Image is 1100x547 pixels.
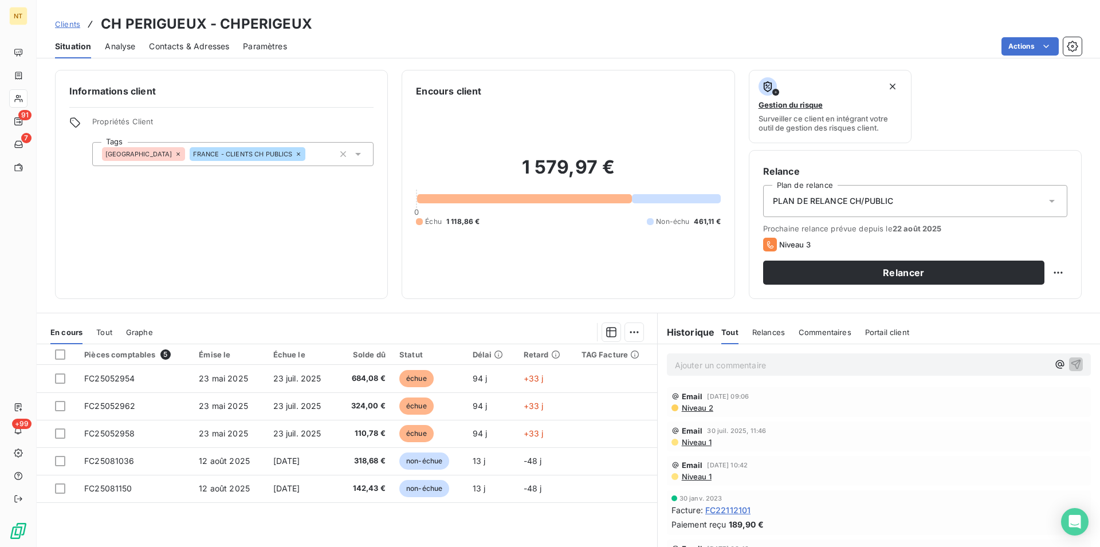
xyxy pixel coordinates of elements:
[160,349,171,360] span: 5
[399,370,434,387] span: échue
[21,133,32,143] span: 7
[524,350,568,359] div: Retard
[273,350,331,359] div: Échue le
[344,455,386,467] span: 318,68 €
[473,483,486,493] span: 13 j
[524,483,542,493] span: -48 j
[55,18,80,30] a: Clients
[399,425,434,442] span: échue
[18,110,32,120] span: 91
[721,328,738,337] span: Tout
[199,373,248,383] span: 23 mai 2025
[681,438,712,447] span: Niveau 1
[763,164,1067,178] h6: Relance
[1001,37,1059,56] button: Actions
[679,495,722,502] span: 30 janv. 2023
[84,483,132,493] span: FC25081150
[273,483,300,493] span: [DATE]
[199,350,259,359] div: Émise le
[399,452,449,470] span: non-échue
[199,483,250,493] span: 12 août 2025
[473,456,486,466] span: 13 j
[682,426,703,435] span: Email
[96,328,112,337] span: Tout
[759,100,823,109] span: Gestion du risque
[9,135,27,154] a: 7
[105,41,135,52] span: Analyse
[399,480,449,497] span: non-échue
[707,427,766,434] span: 30 juil. 2025, 11:46
[9,522,27,540] img: Logo LeanPay
[707,462,748,469] span: [DATE] 10:42
[273,428,321,438] span: 23 juil. 2025
[199,428,248,438] span: 23 mai 2025
[305,149,315,159] input: Ajouter une valeur
[9,7,27,25] div: NT
[273,456,300,466] span: [DATE]
[524,428,544,438] span: +33 j
[681,403,713,412] span: Niveau 2
[344,350,386,359] div: Solde dû
[749,70,912,143] button: Gestion du risqueSurveiller ce client en intégrant votre outil de gestion des risques client.
[473,401,488,411] span: 94 j
[105,151,172,158] span: [GEOGRAPHIC_DATA]
[425,217,442,227] span: Échu
[9,112,27,131] a: 91
[399,350,459,359] div: Statut
[273,373,321,383] span: 23 juil. 2025
[773,195,894,207] span: PLAN DE RELANCE CH/PUBLIC
[473,373,488,383] span: 94 j
[524,401,544,411] span: +33 j
[682,392,703,401] span: Email
[729,518,764,530] span: 189,90 €
[582,350,650,359] div: TAG Facture
[1061,508,1089,536] div: Open Intercom Messenger
[524,373,544,383] span: +33 j
[414,207,419,217] span: 0
[50,328,82,337] span: En cours
[344,428,386,439] span: 110,78 €
[416,84,481,98] h6: Encours client
[92,117,374,133] span: Propriétés Client
[84,401,136,411] span: FC25052962
[416,156,720,190] h2: 1 579,97 €
[69,84,374,98] h6: Informations client
[671,518,726,530] span: Paiement reçu
[763,224,1067,233] span: Prochaine relance prévue depuis le
[446,217,480,227] span: 1 118,86 €
[759,114,902,132] span: Surveiller ce client en intégrant votre outil de gestion des risques client.
[84,456,135,466] span: FC25081036
[694,217,720,227] span: 461,11 €
[473,428,488,438] span: 94 j
[149,41,229,52] span: Contacts & Adresses
[682,461,703,470] span: Email
[344,373,386,384] span: 684,08 €
[752,328,785,337] span: Relances
[84,373,135,383] span: FC25052954
[55,41,91,52] span: Situation
[273,401,321,411] span: 23 juil. 2025
[705,504,751,516] span: FC22112101
[656,217,689,227] span: Non-échu
[865,328,909,337] span: Portail client
[681,472,712,481] span: Niveau 1
[199,401,248,411] span: 23 mai 2025
[101,14,312,34] h3: CH PERIGUEUX - CHPERIGEUX
[84,349,185,360] div: Pièces comptables
[779,240,811,249] span: Niveau 3
[473,350,510,359] div: Délai
[344,400,386,412] span: 324,00 €
[12,419,32,429] span: +99
[243,41,287,52] span: Paramètres
[399,398,434,415] span: échue
[893,224,942,233] span: 22 août 2025
[193,151,293,158] span: FRANCE - CLIENTS CH PUBLICS
[84,428,135,438] span: FC25052958
[671,504,703,516] span: Facture :
[763,261,1044,285] button: Relancer
[199,456,250,466] span: 12 août 2025
[658,325,715,339] h6: Historique
[126,328,153,337] span: Graphe
[344,483,386,494] span: 142,43 €
[799,328,851,337] span: Commentaires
